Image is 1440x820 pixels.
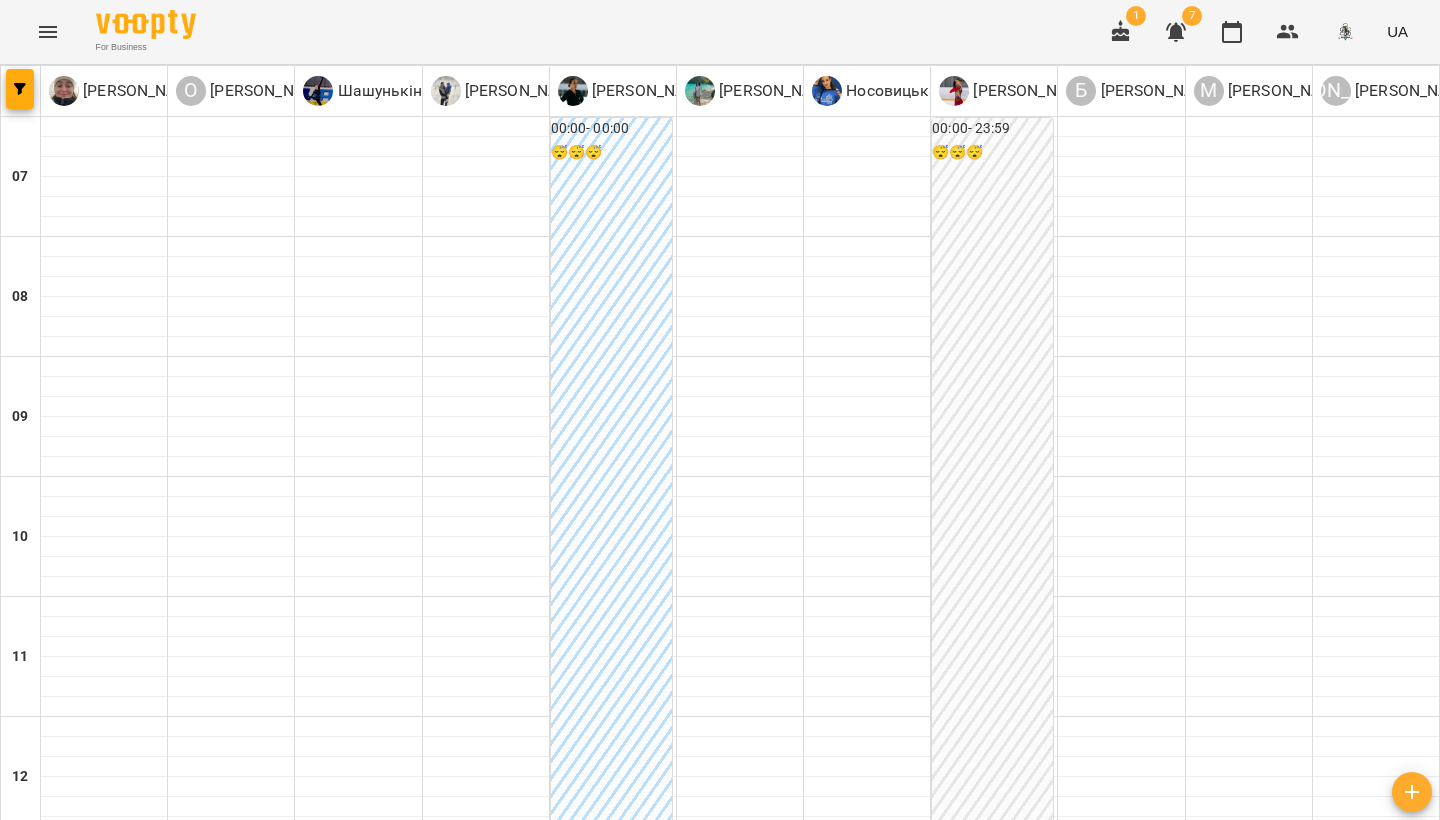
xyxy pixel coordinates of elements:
button: Створити урок [1392,772,1432,812]
div: [PERSON_NAME] [1321,76,1351,106]
p: Носовицька [PERSON_NAME] [842,79,1063,103]
h6: 08 [12,286,28,308]
div: Шашунькіна Софія [303,76,556,106]
p: [PERSON_NAME] [79,79,204,103]
button: UA [1379,13,1416,50]
img: Б [431,76,461,106]
a: Н Носовицька [PERSON_NAME] [812,76,1063,106]
p: Шашунькіна [PERSON_NAME] [333,79,556,103]
img: 8c829e5ebed639b137191ac75f1a07db.png [1331,18,1359,46]
p: [PERSON_NAME] [715,79,840,103]
a: П [PERSON_NAME] [685,76,840,106]
img: Voopty Logo [96,10,196,39]
a: Ш Шашунькіна [PERSON_NAME] [303,76,556,106]
img: Н [939,76,969,106]
img: Ч [49,76,79,106]
a: Ч [PERSON_NAME] [49,76,204,106]
p: [PERSON_NAME] [206,79,331,103]
img: Н [812,76,842,106]
img: Г [558,76,588,106]
h6: 11 [12,646,28,668]
a: О [PERSON_NAME] [176,76,331,106]
h6: 12 [12,766,28,788]
span: UA [1387,21,1408,42]
div: М [1194,76,1224,106]
div: О [176,76,206,106]
span: For Business [96,41,196,54]
h6: 00:00 - 00:00 [551,118,672,140]
div: Павлова Алла [685,76,840,106]
div: Марина [1194,76,1349,106]
div: Оксана Володимирівна [176,76,331,106]
div: Богачова Олена [1066,76,1221,106]
span: 1 [1126,6,1146,26]
h6: 😴😴😴 [551,142,672,164]
div: Гожва Анастасія [558,76,713,106]
h6: 10 [12,526,28,548]
img: Ш [303,76,333,106]
p: [PERSON_NAME] [588,79,713,103]
img: П [685,76,715,106]
h6: 09 [12,406,28,428]
h6: 😴😴😴 [932,142,1053,164]
div: Б [1066,76,1096,106]
h6: 00:00 - 23:59 [932,118,1053,140]
a: М [PERSON_NAME] [1194,76,1349,106]
div: Чайкіна Юлія [49,76,204,106]
p: [PERSON_NAME] [461,79,586,103]
a: Б [PERSON_NAME] [431,76,586,106]
p: [PERSON_NAME] [969,79,1094,103]
h6: 07 [12,166,28,188]
button: Menu [24,8,72,56]
p: [PERSON_NAME] [1096,79,1221,103]
a: Н [PERSON_NAME] [939,76,1094,106]
a: Г [PERSON_NAME] [558,76,713,106]
span: 7 [1182,6,1202,26]
div: Бабін Микола [431,76,586,106]
p: [PERSON_NAME] [1224,79,1349,103]
div: Носовицька Марія [812,76,1063,106]
a: Б [PERSON_NAME] [1066,76,1221,106]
